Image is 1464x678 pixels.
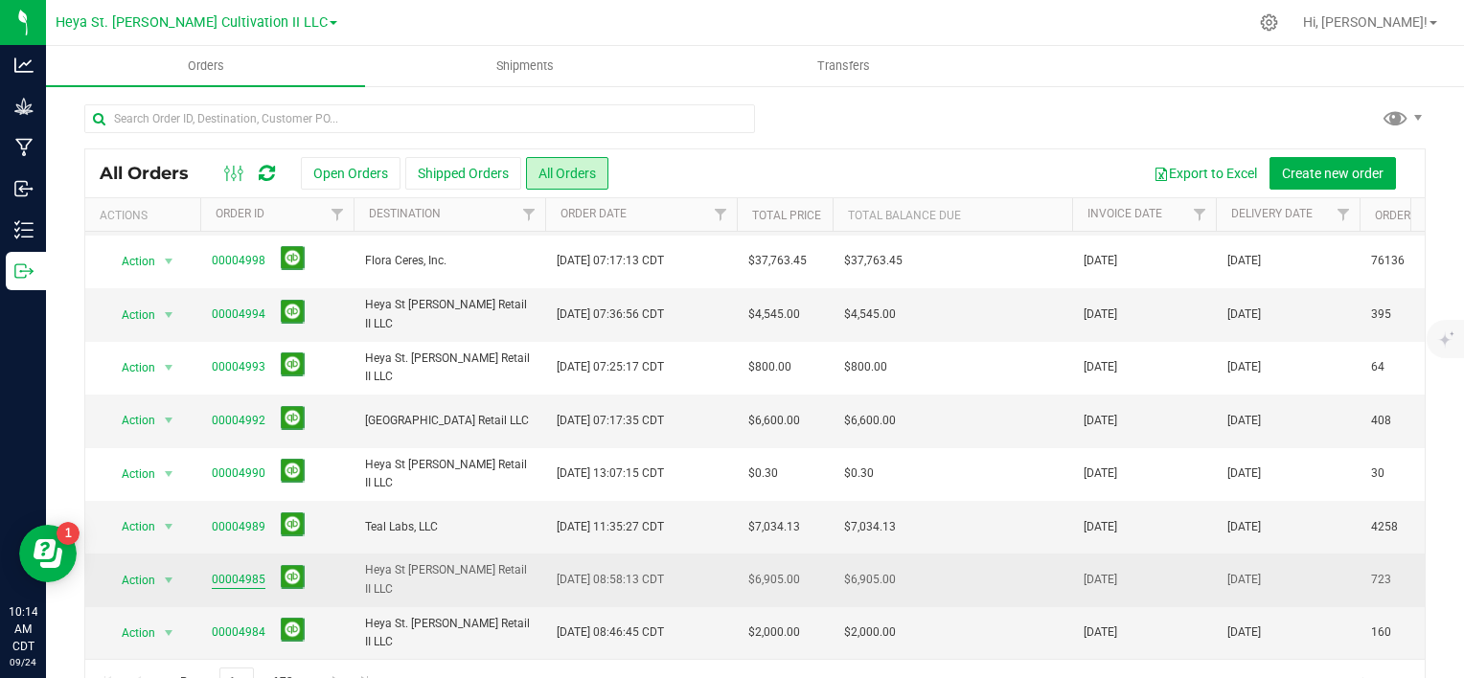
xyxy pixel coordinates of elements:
span: [DATE] [1084,358,1117,376]
input: Search Order ID, Destination, Customer PO... [84,104,755,133]
a: Total Price [752,209,821,222]
a: 00004990 [212,464,265,483]
span: 160 [1371,623,1391,642]
span: [DATE] [1084,464,1117,483]
span: Heya St. [PERSON_NAME] Cultivation II LLC [56,14,328,31]
a: Filter [705,198,737,231]
a: Shipments [365,46,684,86]
span: $4,545.00 [844,305,896,324]
span: select [157,620,181,646]
span: [DATE] 07:36:56 CDT [557,305,664,324]
span: Hi, [PERSON_NAME]! [1303,14,1428,30]
span: [DATE] [1227,252,1261,270]
span: Heya St. [PERSON_NAME] Retail II LLC [365,350,534,386]
span: Action [104,354,156,381]
span: Action [104,620,156,646]
a: 00004985 [212,571,265,589]
span: All Orders [100,163,208,184]
span: Heya St [PERSON_NAME] Retail II LLC [365,561,534,598]
span: [DATE] [1084,571,1117,589]
span: [DATE] [1084,305,1117,324]
p: 09/24 [9,655,37,669]
span: [DATE] [1084,252,1117,270]
span: Orders [162,57,250,75]
span: $37,763.45 [748,252,807,270]
a: 00004998 [212,252,265,270]
span: [DATE] [1227,518,1261,536]
inline-svg: Manufacturing [14,138,34,157]
span: Heya St. [PERSON_NAME] Retail II LLC [365,615,534,651]
span: Heya St [PERSON_NAME] Retail II LLC [365,296,534,332]
span: [DATE] [1227,358,1261,376]
span: select [157,248,181,275]
span: $0.30 [844,464,874,483]
a: Invoice Date [1087,207,1162,220]
a: Delivery Date [1231,207,1313,220]
span: [DATE] [1084,518,1117,536]
span: [DATE] [1227,305,1261,324]
button: All Orders [526,157,608,190]
span: Heya St [PERSON_NAME] Retail II LLC [365,456,534,492]
a: Filter [1184,198,1216,231]
inline-svg: Inbound [14,179,34,198]
a: Transfers [684,46,1003,86]
inline-svg: Analytics [14,56,34,75]
span: [DATE] [1084,623,1117,642]
span: Action [104,461,156,487]
inline-svg: Grow [14,97,34,116]
iframe: Resource center unread badge [57,522,80,545]
span: select [157,302,181,328]
span: $0.30 [748,464,778,483]
button: Open Orders [301,157,400,190]
span: [DATE] [1227,623,1261,642]
span: Action [104,248,156,275]
span: 64 [1371,358,1384,376]
span: Create new order [1282,166,1384,181]
span: $7,034.13 [844,518,896,536]
span: Shipments [470,57,580,75]
span: $800.00 [748,358,791,376]
span: $6,905.00 [844,571,896,589]
a: Filter [1328,198,1360,231]
span: Action [104,407,156,434]
span: 408 [1371,412,1391,430]
p: 10:14 AM CDT [9,603,37,655]
a: Orders [46,46,365,86]
span: Transfers [791,57,896,75]
span: select [157,407,181,434]
a: Order Date [560,207,627,220]
button: Export to Excel [1141,157,1270,190]
iframe: Resource center [19,525,77,582]
span: 76136 [1371,252,1405,270]
span: [DATE] 07:17:13 CDT [557,252,664,270]
span: Action [104,302,156,328]
span: $6,600.00 [844,412,896,430]
a: 00004994 [212,305,265,324]
span: 723 [1371,571,1391,589]
span: select [157,354,181,381]
inline-svg: Outbound [14,261,34,281]
span: $7,034.13 [748,518,800,536]
span: $2,000.00 [748,623,800,642]
div: Actions [100,209,193,222]
span: 4258 [1371,518,1398,536]
span: [DATE] 08:46:45 CDT [557,623,664,642]
span: Action [104,513,156,540]
span: [DATE] 07:17:35 CDT [557,412,664,430]
button: Create new order [1270,157,1396,190]
inline-svg: Inventory [14,220,34,239]
a: 00004992 [212,412,265,430]
span: $37,763.45 [844,252,903,270]
span: 395 [1371,305,1391,324]
span: [DATE] [1227,412,1261,430]
button: Shipped Orders [405,157,521,190]
a: Order ID [216,207,264,220]
span: [DATE] [1227,571,1261,589]
span: Action [104,567,156,594]
span: Teal Labs, LLC [365,518,534,536]
span: select [157,513,181,540]
div: Manage settings [1257,13,1281,32]
span: $6,905.00 [748,571,800,589]
span: [DATE] 11:35:27 CDT [557,518,664,536]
